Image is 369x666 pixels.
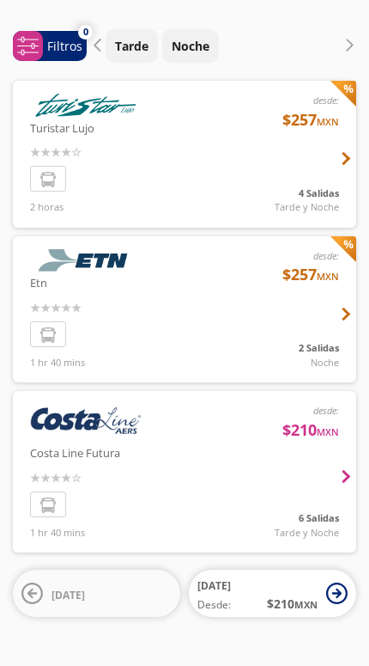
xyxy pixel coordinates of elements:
[189,570,356,617] button: [DATE]Desde:$210MXN
[106,29,158,63] button: Tarde
[294,598,318,611] small: MXN
[47,37,82,55] p: Filtros
[172,37,209,55] p: Noche
[162,29,219,63] button: Noche
[13,31,87,61] button: 0Filtros
[197,578,231,593] span: [DATE]
[51,588,85,602] span: [DATE]
[83,25,88,40] span: 0
[115,37,148,55] p: Tarde
[197,597,231,613] span: Desde:
[13,570,180,617] button: [DATE]
[267,595,318,613] span: $ 210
